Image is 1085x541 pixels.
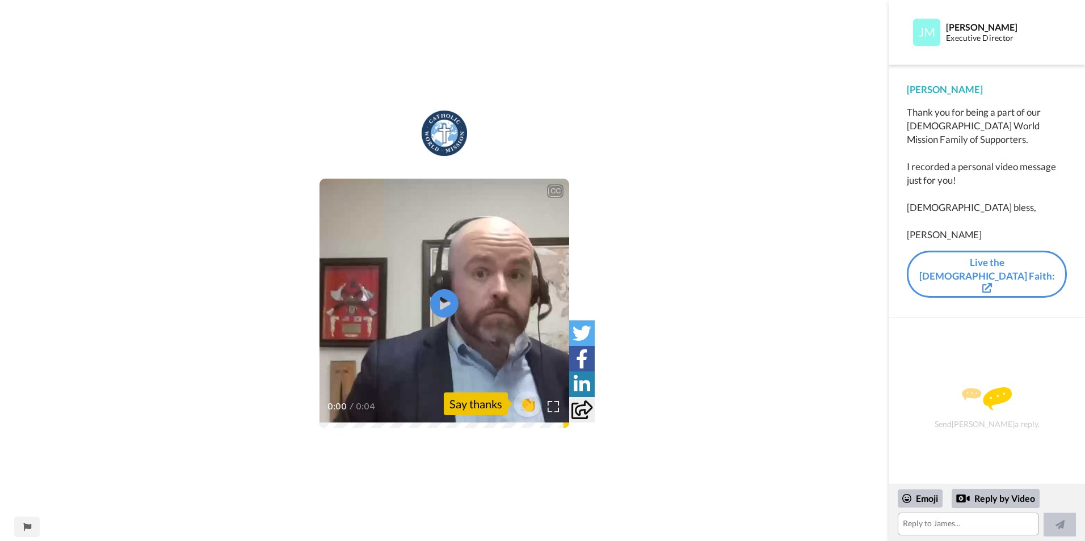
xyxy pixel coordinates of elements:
img: 23c181ca-9a08-45cd-9316-7e7b7bb71f46 [422,111,467,156]
div: Say thanks [444,392,508,415]
img: message.svg [962,387,1012,410]
span: 0:04 [356,400,376,413]
div: CC [548,185,562,197]
div: Thank you for being a part of our [DEMOGRAPHIC_DATA] World Mission Family of Supporters. I record... [907,105,1067,242]
span: 0:00 [327,400,347,413]
div: Reply by Video [956,492,970,505]
div: Send [PERSON_NAME] a reply. [904,337,1070,478]
a: Live the [DEMOGRAPHIC_DATA] Faith: [907,251,1067,298]
img: Profile Image [913,19,940,46]
div: [PERSON_NAME] [907,83,1067,96]
div: Emoji [898,489,943,508]
button: 👏 [514,391,542,417]
div: Reply by Video [952,489,1040,508]
span: 👏 [514,395,542,413]
div: Executive Director [946,33,1066,43]
img: Full screen [548,401,559,412]
span: / [350,400,354,413]
div: [PERSON_NAME] [946,22,1066,32]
